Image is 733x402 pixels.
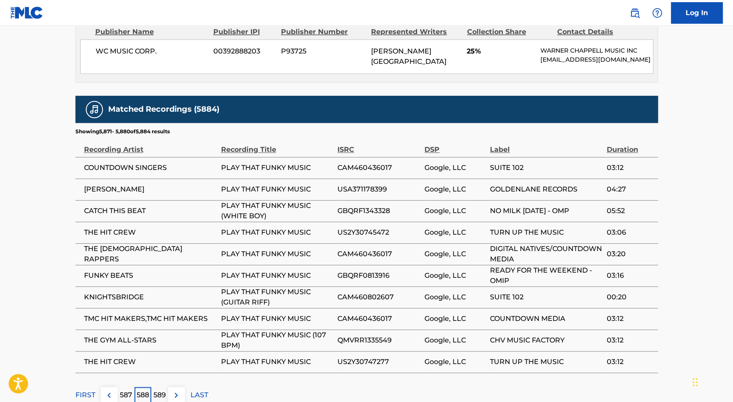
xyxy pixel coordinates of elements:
div: Represented Writers [371,27,460,37]
span: PLAY THAT FUNKY MUSIC [221,227,333,238]
span: GOLDENLANE RECORDS [490,184,602,195]
a: Log In [671,2,723,24]
img: search [630,8,640,18]
span: PLAY THAT FUNKY MUSIC [221,163,333,173]
span: PLAY THAT FUNKY MUSIC (GUITAR RIFF) [221,287,333,308]
span: FUNKY BEATS [84,270,217,281]
p: [EMAIL_ADDRESS][DOMAIN_NAME] [540,55,652,64]
div: Publisher Number [281,27,365,37]
span: 03:16 [606,270,653,281]
span: CAM460436017 [337,314,420,324]
img: MLC Logo [10,6,44,19]
span: 03:12 [606,335,653,345]
span: COUNTDOWN MEDIA [490,314,602,324]
span: 03:12 [606,314,653,324]
span: Google, LLC [424,314,486,324]
span: TMC HIT MAKERS,TMC HIT MAKERS [84,314,217,324]
span: SUITE 102 [490,292,602,302]
span: 04:27 [606,184,653,195]
span: PLAY THAT FUNKY MUSIC [221,249,333,259]
span: 03:12 [606,163,653,173]
span: THE [DEMOGRAPHIC_DATA] RAPPERS [84,244,217,264]
div: Duration [606,135,653,155]
span: KNIGHTSBRIDGE [84,292,217,302]
span: [PERSON_NAME][GEOGRAPHIC_DATA] [371,47,446,66]
a: Public Search [626,4,643,22]
p: WARNER CHAPPELL MUSIC INC [540,46,652,55]
span: GBQRF1343328 [337,206,420,216]
span: Google, LLC [424,184,486,195]
div: Publisher IPI [213,27,274,37]
span: USA371178399 [337,184,420,195]
span: 05:52 [606,206,653,216]
span: DIGITAL NATIVES/COUNTDOWN MEDIA [490,244,602,264]
div: DSP [424,135,486,155]
span: Google, LLC [424,292,486,302]
span: Google, LLC [424,227,486,238]
span: TURN UP THE MUSIC [490,357,602,367]
span: SUITE 102 [490,163,602,173]
span: Google, LLC [424,163,486,173]
div: Contact Details [557,27,641,37]
span: Google, LLC [424,335,486,345]
span: READY FOR THE WEEKEND - OMIP [490,265,602,286]
span: NO MILK [DATE] - OMP [490,206,602,216]
span: COUNTDOWN SINGERS [84,163,217,173]
span: THE GYM ALL-STARS [84,335,217,345]
span: PLAY THAT FUNKY MUSIC [221,184,333,195]
span: 03:20 [606,249,653,259]
img: right [171,390,181,400]
span: US2Y30747277 [337,357,420,367]
div: Label [490,135,602,155]
span: PLAY THAT FUNKY MUSIC [221,314,333,324]
img: help [652,8,662,18]
span: 25% [467,46,533,57]
p: 587 [120,390,132,400]
span: TURN UP THE MUSIC [490,227,602,238]
p: Showing 5,871 - 5,880 of 5,884 results [75,128,170,135]
div: Help [649,4,666,22]
span: US2Y30745472 [337,227,420,238]
h5: Matched Recordings (5884) [108,104,219,114]
span: THE HIT CREW [84,227,217,238]
div: Recording Artist [84,135,217,155]
p: 588 [137,390,149,400]
span: Google, LLC [424,357,486,367]
div: Publisher Name [95,27,207,37]
span: QMVRR1335549 [337,335,420,345]
p: LAST [190,390,208,400]
div: Collection Share [467,27,550,37]
iframe: Chat Widget [690,361,733,402]
span: PLAY THAT FUNKY MUSIC (107 BPM) [221,330,333,351]
span: GBQRF0813916 [337,270,420,281]
img: Matched Recordings [89,104,100,115]
p: FIRST [75,390,95,400]
span: PLAY THAT FUNKY MUSIC [221,357,333,367]
span: 00392888203 [213,46,274,57]
span: [PERSON_NAME] [84,184,217,195]
span: PLAY THAT FUNKY MUSIC [221,270,333,281]
span: CAM460802607 [337,292,420,302]
span: THE HIT CREW [84,357,217,367]
span: Google, LLC [424,249,486,259]
img: left [104,390,114,400]
span: 03:06 [606,227,653,238]
span: Google, LLC [424,206,486,216]
span: Google, LLC [424,270,486,281]
span: CAM460436017 [337,249,420,259]
span: 00:20 [606,292,653,302]
p: 589 [153,390,166,400]
div: ISRC [337,135,420,155]
span: WC MUSIC CORP. [96,46,207,57]
div: Recording Title [221,135,333,155]
span: CHV MUSIC FACTORY [490,335,602,345]
span: CAM460436017 [337,163,420,173]
span: P93725 [281,46,365,57]
div: Drag [692,369,698,395]
span: CATCH THIS BEAT [84,206,217,216]
span: PLAY THAT FUNKY MUSIC (WHITE BOY) [221,201,333,221]
span: 03:12 [606,357,653,367]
